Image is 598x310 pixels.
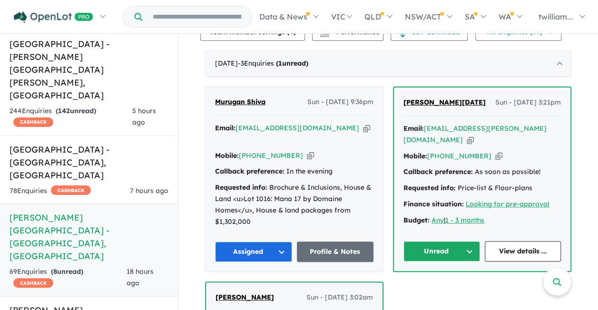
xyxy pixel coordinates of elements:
a: [PERSON_NAME] [216,292,274,303]
div: 69 Enquir ies [10,266,127,289]
a: [EMAIL_ADDRESS][DOMAIN_NAME] [235,124,359,132]
strong: Mobile: [403,152,427,160]
div: Price-list & Floor-plans [403,183,561,194]
a: Looking for pre-approval [466,200,549,208]
span: 5 hours ago [132,107,156,126]
button: Copy [495,151,502,161]
div: | [403,215,561,226]
h5: [GEOGRAPHIC_DATA] - [PERSON_NAME][GEOGRAPHIC_DATA][PERSON_NAME] , [GEOGRAPHIC_DATA] [10,38,168,102]
button: Copy [467,135,474,145]
button: Copy [363,123,370,133]
div: 78 Enquir ies [10,185,91,197]
a: Profile & Notes [297,242,374,262]
div: [DATE] [205,50,571,77]
a: 1 - 3 months [445,216,484,224]
span: Sun - [DATE] 3:21pm [495,97,561,108]
span: 142 [58,107,70,115]
span: - 3 Enquir ies [238,59,308,68]
strong: Callback preference: [215,167,284,175]
span: 8 [53,267,57,276]
span: CASHBACK [13,278,53,288]
button: Assigned [215,242,292,262]
img: Openlot PRO Logo White [14,11,93,23]
a: Murugan Shiva [215,97,265,108]
strong: ( unread) [276,59,308,68]
h5: [GEOGRAPHIC_DATA] - [GEOGRAPHIC_DATA] , [GEOGRAPHIC_DATA] [10,143,168,182]
div: As soon as possible! [403,166,561,178]
a: [EMAIL_ADDRESS][PERSON_NAME][DOMAIN_NAME] [403,124,547,144]
a: View details ... [485,241,561,262]
span: [PERSON_NAME][DATE] [403,98,486,107]
span: Murugan Shiva [215,97,265,106]
span: 7 hours ago [130,186,168,195]
span: CASHBACK [51,185,91,195]
h5: [PERSON_NAME][GEOGRAPHIC_DATA] - [GEOGRAPHIC_DATA] , [GEOGRAPHIC_DATA] [10,211,168,262]
span: 1 [278,59,282,68]
span: Sun - [DATE] 3:02am [306,292,373,303]
strong: Email: [215,124,235,132]
a: Any [431,216,444,224]
strong: Mobile: [215,151,239,160]
div: 244 Enquir ies [10,106,132,128]
a: [PHONE_NUMBER] [427,152,491,160]
span: [PERSON_NAME] [216,293,274,301]
button: Unread [403,241,480,262]
strong: Finance situation: [403,200,464,208]
button: Copy [307,151,314,161]
span: 18 hours ago [127,267,154,287]
span: twilliam... [539,12,573,21]
strong: ( unread) [56,107,96,115]
div: In the evening [215,166,373,177]
strong: Requested info: [403,184,456,192]
div: Brochure & Inclusions, House & Land <u>Lot 1016: Mana 17 by Domaine Homes</u>, House & land packa... [215,182,373,227]
strong: ( unread) [51,267,83,276]
strong: Callback preference: [403,167,473,176]
span: CASHBACK [13,117,53,127]
a: [PHONE_NUMBER] [239,151,303,160]
span: Sun - [DATE] 9:36pm [307,97,373,108]
strong: Email: [403,124,424,133]
input: Try estate name, suburb, builder or developer [144,7,250,27]
a: [PERSON_NAME][DATE] [403,97,486,108]
strong: Requested info: [215,183,267,192]
img: bar-chart.svg [320,31,329,37]
strong: Budget: [403,216,430,224]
